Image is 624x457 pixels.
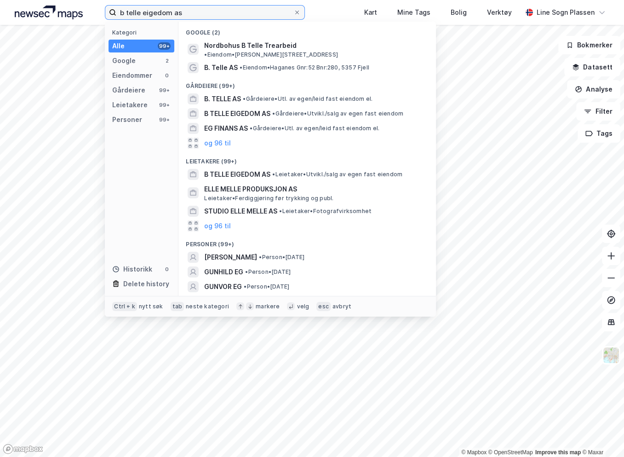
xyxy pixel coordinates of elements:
div: Eiendommer [112,70,152,81]
span: • [250,125,252,132]
div: 0 [163,266,171,273]
span: • [245,268,248,275]
span: Person • [DATE] [259,254,304,261]
div: Leietakere (99+) [178,150,436,167]
span: Eiendom • [PERSON_NAME][STREET_ADDRESS] [204,51,338,58]
div: nytt søk [139,303,163,310]
div: neste kategori [186,303,229,310]
div: Kart [364,7,377,18]
button: og 96 til [204,220,231,231]
span: GUNVOR EG [204,281,242,292]
img: Z [602,347,620,364]
span: • [279,208,282,214]
div: Delete history [123,278,169,289]
span: STUDIO ELLE MELLE AS [204,206,277,217]
a: Improve this map [535,449,581,456]
input: Søk på adresse, matrikkel, gårdeiere, leietakere eller personer [116,6,293,19]
div: 2 [163,57,171,64]
a: Mapbox [461,449,487,456]
span: • [259,254,262,260]
a: Mapbox homepage [3,444,43,454]
button: Datasett [564,58,620,76]
div: 0 [163,72,171,79]
div: tab [171,302,184,311]
div: Kontrollprogram for chat [578,413,624,457]
div: 99+ [158,101,171,109]
a: OpenStreetMap [488,449,533,456]
span: GUNHILD EG [204,266,243,278]
span: Gårdeiere • Utl. av egen/leid fast eiendom el. [250,125,379,132]
span: Person • [DATE] [244,283,289,290]
div: velg [297,303,309,310]
span: • [272,171,275,178]
span: • [243,95,246,102]
div: Gårdeiere [112,85,145,96]
span: B. Telle AS [204,62,238,73]
span: Leietaker • Fotografvirksomhet [279,208,372,215]
span: ELLE MELLE PRODUKSJON AS [204,184,425,195]
div: Google (2) [178,22,436,38]
span: B. TELLE AS [204,93,241,104]
span: B TELLE EIGEDOM AS [204,169,270,180]
img: logo.a4113a55bc3d86da70a041830d287a7e.svg [15,6,83,19]
div: Alle [112,40,125,52]
div: 99+ [158,42,171,50]
span: • [272,110,275,117]
div: Gårdeiere (99+) [178,75,436,92]
span: Leietaker • Utvikl./salg av egen fast eiendom [272,171,402,178]
div: Leietakere [112,99,148,110]
div: Bolig [451,7,467,18]
div: Verktøy [487,7,512,18]
span: [PERSON_NAME] [204,252,257,263]
div: Ctrl + k [112,302,137,311]
span: • [240,64,242,71]
span: Nordbohus B Telle Trearbeid [204,40,297,51]
button: Filter [576,102,620,121]
div: 99+ [158,116,171,123]
button: Bokmerker [558,36,620,54]
span: • [204,51,207,58]
span: EG FINANS AS [204,123,248,134]
div: esc [316,302,331,311]
span: Gårdeiere • Utvikl./salg av egen fast eiendom [272,110,403,117]
span: B TELLE EIGEDOM AS [204,108,270,119]
div: Personer [112,114,142,125]
button: Analyse [567,80,620,98]
span: Person • [DATE] [245,268,291,276]
div: Mine Tags [397,7,430,18]
button: og 96 til [204,138,231,149]
div: avbryt [332,303,351,310]
div: Line Sogn Plassen [537,7,595,18]
iframe: Chat Widget [578,413,624,457]
div: markere [256,303,280,310]
span: Eiendom • Haganes Gnr:52 Bnr:280, 5357 Fjell [240,64,369,71]
div: Personer (99+) [178,233,436,250]
div: 99+ [158,87,171,94]
div: Historikk [112,264,152,275]
div: Google [112,55,136,66]
span: Gårdeiere • Utl. av egen/leid fast eiendom el. [243,95,372,103]
div: Kategori [112,29,174,36]
span: • [244,283,246,290]
button: Tags [578,124,620,143]
span: Leietaker • Ferdiggjøring før trykking og publ. [204,195,333,202]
